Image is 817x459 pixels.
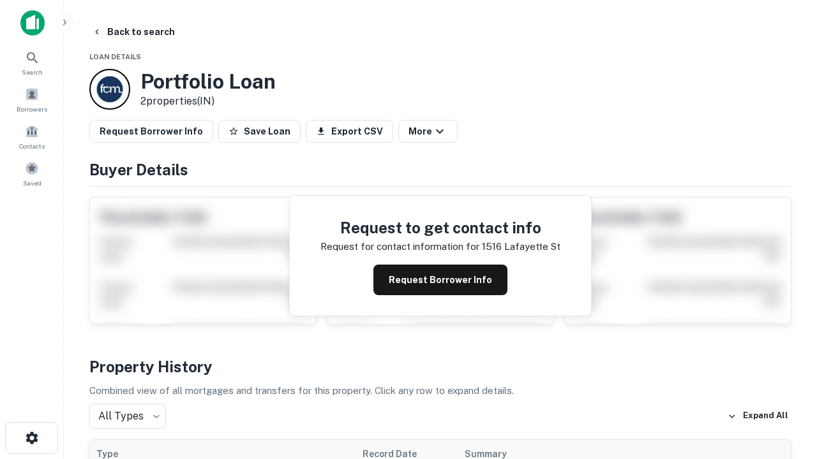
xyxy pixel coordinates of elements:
span: Borrowers [17,104,47,114]
button: Back to search [87,20,180,43]
p: Combined view of all mortgages and transfers for this property. Click any row to expand details. [89,383,791,398]
span: Contacts [19,141,45,151]
a: Search [4,45,60,80]
a: Borrowers [4,82,60,117]
a: Contacts [4,119,60,154]
p: 2 properties (IN) [140,94,276,109]
p: 1516 lafayette st [482,239,560,254]
span: Saved [23,178,41,188]
h4: Property History [89,355,791,378]
img: capitalize-icon.png [20,10,45,36]
button: Request Borrower Info [89,120,213,143]
button: Save Loan [218,120,301,143]
a: Saved [4,156,60,191]
p: Request for contact information for [320,239,479,254]
button: Expand All [724,407,791,426]
h4: Request to get contact info [320,216,560,239]
h4: Buyer Details [89,158,791,181]
button: More [398,120,458,143]
span: Search [22,67,43,77]
iframe: Chat Widget [753,316,817,377]
div: All Types [89,404,166,429]
span: Loan Details [89,53,141,61]
h3: Portfolio Loan [140,69,276,94]
button: Export CSV [306,120,393,143]
button: Request Borrower Info [373,265,507,295]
